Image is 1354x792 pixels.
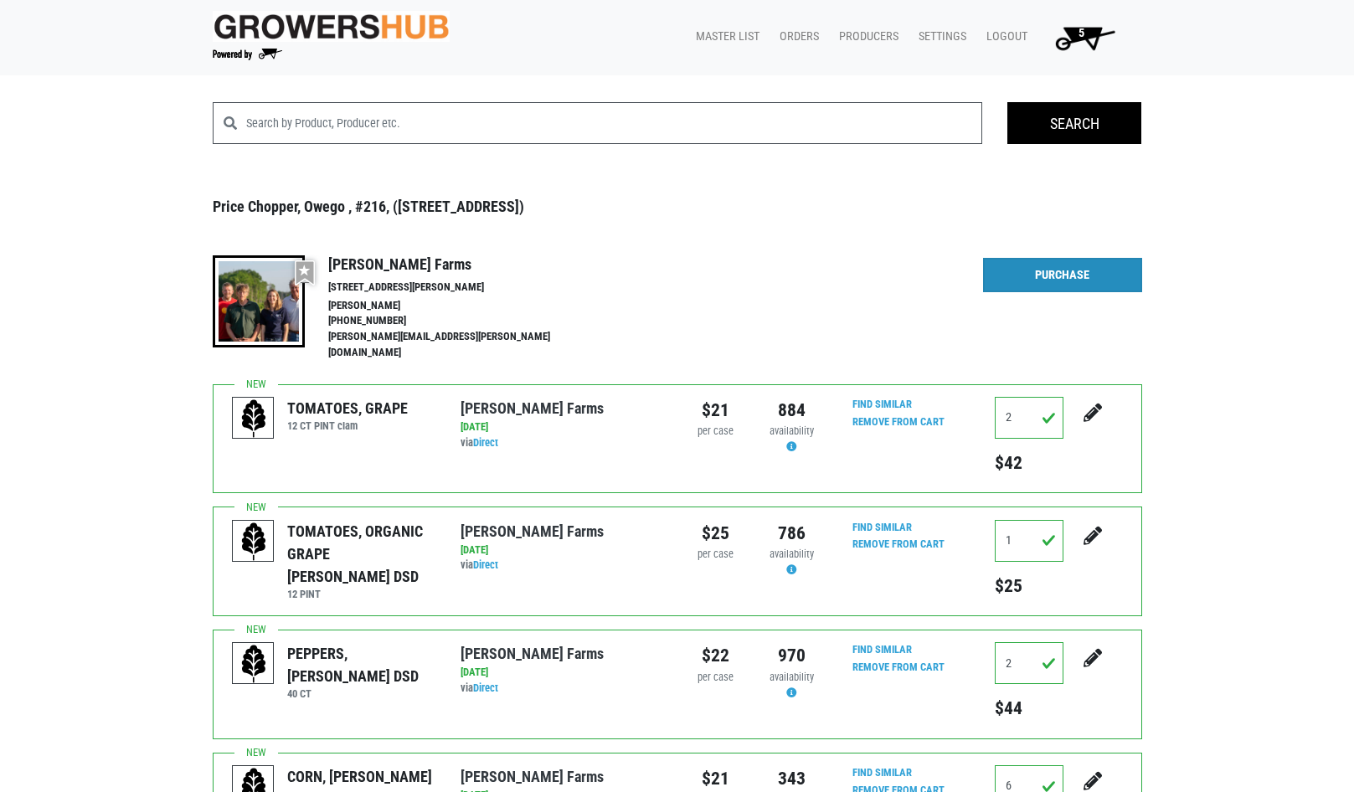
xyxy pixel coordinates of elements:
div: 970 [766,642,817,669]
img: Powered by Big Wheelbarrow [213,49,282,60]
div: $25 [690,520,741,547]
img: original-fc7597fdc6adbb9d0e2ae620e786d1a2.jpg [213,11,450,42]
div: $21 [690,765,741,792]
li: [PHONE_NUMBER] [328,313,586,329]
a: Logout [973,21,1034,53]
div: via [461,435,664,451]
h3: Price Chopper, Owego , #216, ([STREET_ADDRESS]) [213,198,1142,216]
input: Qty [995,642,1063,684]
li: [PERSON_NAME] [328,298,586,314]
img: Cart [1048,21,1122,54]
h6: 12 PINT [287,588,435,600]
span: availability [770,424,814,437]
li: [STREET_ADDRESS][PERSON_NAME] [328,280,586,296]
img: placeholder-variety-43d6402dacf2d531de610a020419775a.svg [233,521,275,563]
input: Remove From Cart [842,535,955,554]
div: 884 [766,397,817,424]
a: [PERSON_NAME] Farms [461,645,604,662]
a: [PERSON_NAME] Farms [461,768,604,785]
div: via [461,681,664,697]
span: availability [770,548,814,560]
a: Purchase [983,258,1142,293]
div: 343 [766,765,817,792]
a: Find Similar [852,521,912,533]
input: Remove From Cart [842,413,955,432]
img: placeholder-variety-43d6402dacf2d531de610a020419775a.svg [233,643,275,685]
div: PEPPERS, [PERSON_NAME] DSD [287,642,435,687]
a: [PERSON_NAME] Farms [461,399,604,417]
span: 5 [1079,26,1084,40]
div: 786 [766,520,817,547]
a: Find Similar [852,398,912,410]
div: [DATE] [461,665,664,681]
div: per case [690,547,741,563]
span: availability [770,671,814,683]
li: [PERSON_NAME][EMAIL_ADDRESS][PERSON_NAME][DOMAIN_NAME] [328,329,586,361]
a: Master List [682,21,766,53]
h4: [PERSON_NAME] Farms [328,255,586,274]
img: placeholder-variety-43d6402dacf2d531de610a020419775a.svg [233,398,275,440]
div: [DATE] [461,543,664,558]
div: via [461,558,664,573]
div: per case [690,670,741,686]
input: Qty [995,520,1063,562]
div: TOMATOES, GRAPE [287,397,408,419]
a: 5 [1034,21,1129,54]
a: Direct [473,681,498,694]
h6: 40 CT [287,687,435,700]
a: Direct [473,436,498,449]
div: $21 [690,397,741,424]
a: [PERSON_NAME] Farms [461,522,604,540]
div: TOMATOES, ORGANIC GRAPE [PERSON_NAME] DSD [287,520,435,588]
input: Qty [995,397,1063,439]
h5: $44 [995,697,1063,719]
a: Direct [473,558,498,571]
h5: $25 [995,575,1063,597]
div: $22 [690,642,741,669]
a: Find Similar [852,766,912,779]
div: [DATE] [461,419,664,435]
a: Find Similar [852,643,912,656]
h5: $42 [995,452,1063,474]
h6: 12 CT PINT clam [287,419,408,432]
input: Search by Product, Producer etc. [246,102,983,144]
a: Producers [826,21,905,53]
a: Orders [766,21,826,53]
img: thumbnail-8a08f3346781c529aa742b86dead986c.jpg [213,255,305,347]
div: per case [690,424,741,440]
a: Settings [905,21,973,53]
input: Remove From Cart [842,658,955,677]
input: Search [1007,102,1141,144]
